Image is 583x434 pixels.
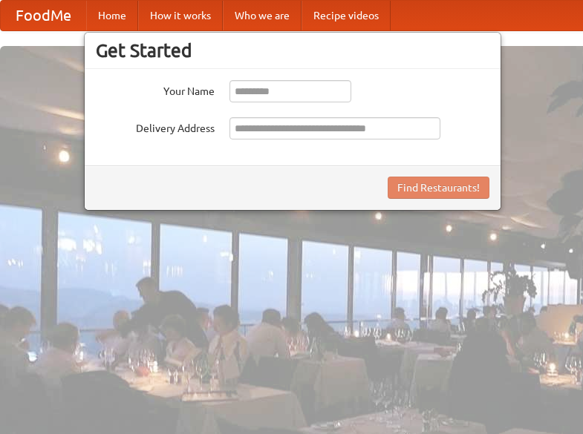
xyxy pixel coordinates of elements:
[138,1,223,30] a: How it works
[1,1,86,30] a: FoodMe
[96,117,215,136] label: Delivery Address
[223,1,302,30] a: Who we are
[302,1,391,30] a: Recipe videos
[96,39,489,62] h3: Get Started
[96,80,215,99] label: Your Name
[86,1,138,30] a: Home
[388,177,489,199] button: Find Restaurants!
